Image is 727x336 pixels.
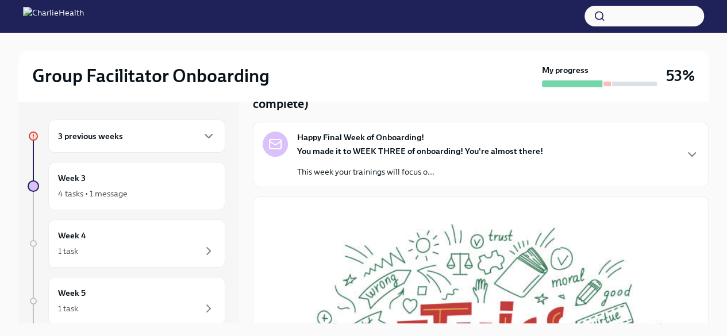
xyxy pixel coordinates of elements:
a: Week 41 task [28,219,225,268]
h2: Group Facilitator Onboarding [32,64,270,87]
img: CharlieHealth [23,7,84,25]
div: 1 task [58,245,78,257]
h3: 53% [666,65,695,86]
div: 4 tasks • 1 message [58,188,128,199]
h6: Week 3 [58,172,86,184]
h6: 3 previous weeks [58,130,123,142]
a: Week 34 tasks • 1 message [28,162,225,210]
h6: Week 5 [58,287,86,299]
strong: My progress [542,64,588,76]
strong: You made it to WEEK THREE of onboarding! You're almost there! [297,146,543,156]
h6: Week 4 [58,229,86,242]
div: 3 previous weeks [48,119,225,153]
div: 1 task [58,303,78,314]
p: This week your trainings will focus o... [297,166,543,177]
strong: Happy Final Week of Onboarding! [297,132,424,143]
a: Week 51 task [28,277,225,325]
